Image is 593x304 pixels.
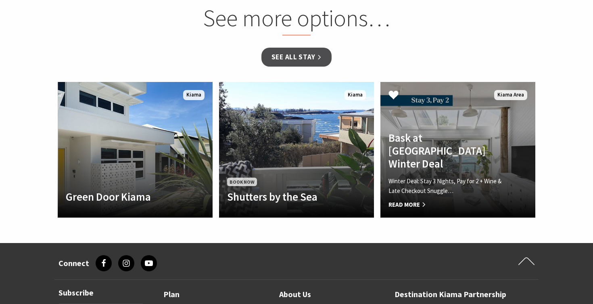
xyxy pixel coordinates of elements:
[279,288,311,301] a: About Us
[183,90,205,100] span: Kiama
[380,82,535,218] a: Another Image Used Bask at [GEOGRAPHIC_DATA] Winter Deal Winter Deal: Stay 3 Nights, Pay for 2 + ...
[66,190,181,203] h4: Green Door Kiama
[388,200,504,210] span: Read More
[58,288,143,298] h3: Subscribe
[388,131,504,170] h4: Bask at [GEOGRAPHIC_DATA] Winter Deal
[395,288,506,301] a: Destination Kiama Partnership
[143,4,451,36] h2: See more options…
[388,176,504,196] p: Winter Deal: Stay 3 Nights, Pay for 2 + Wine & Late Checkout Snuggle…
[494,90,527,100] span: Kiama Area
[380,82,407,109] button: Click to Favourite Bask at Loves Bay Winter Deal
[345,90,366,100] span: Kiama
[227,190,342,203] h4: Shutters by the Sea
[219,82,374,218] a: Book Now Shutters by the Sea Kiama
[261,48,332,67] a: See all Stay
[227,178,257,186] span: Book Now
[163,288,180,301] a: Plan
[58,258,89,268] h3: Connect
[58,82,213,218] a: Another Image Used Green Door Kiama Kiama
